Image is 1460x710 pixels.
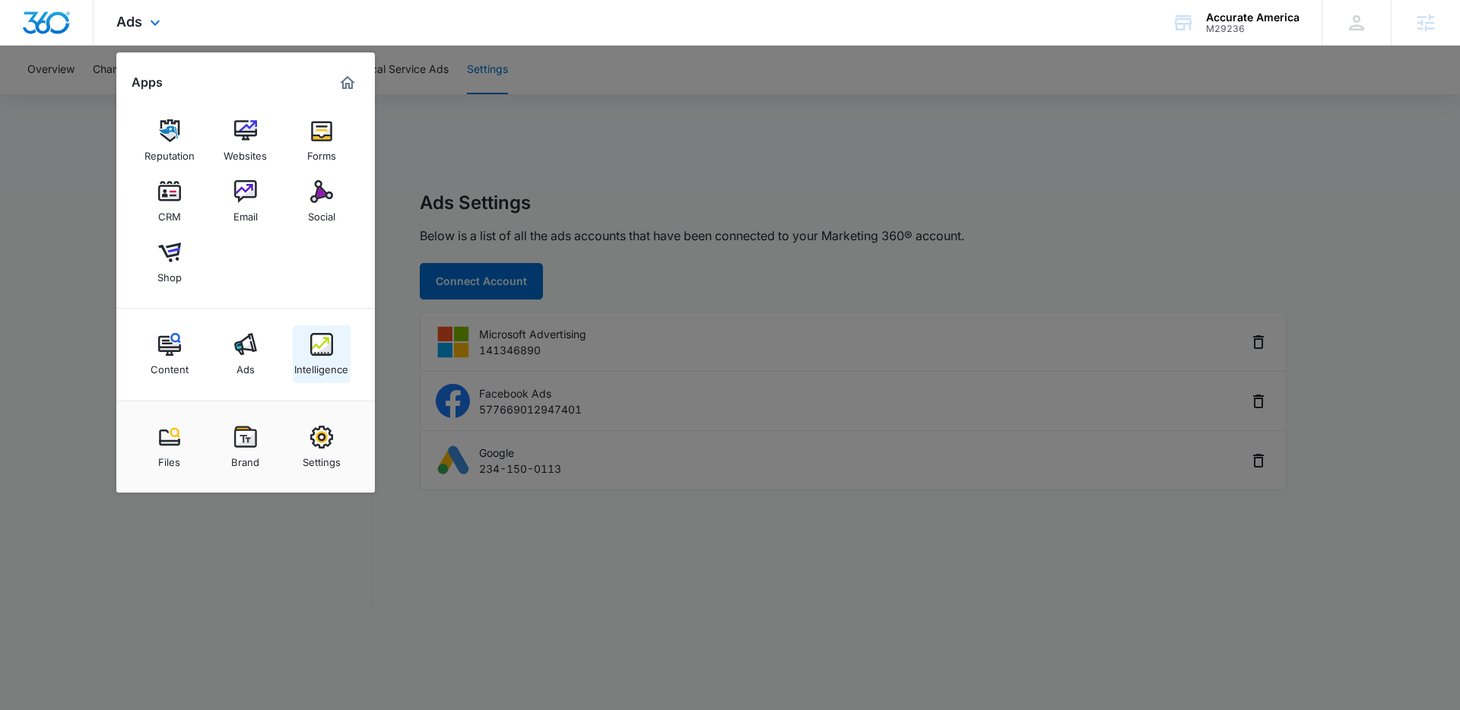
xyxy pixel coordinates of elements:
[141,325,198,383] a: Content
[217,418,275,476] a: Brand
[233,203,258,223] div: Email
[116,14,142,30] span: Ads
[231,449,259,468] div: Brand
[224,142,267,162] div: Websites
[1206,11,1300,24] div: account name
[132,75,163,90] h2: Apps
[141,233,198,291] a: Shop
[293,173,351,230] a: Social
[293,418,351,476] a: Settings
[157,264,182,284] div: Shop
[217,325,275,383] a: Ads
[294,356,348,376] div: Intelligence
[141,112,198,170] a: Reputation
[141,418,198,476] a: Files
[158,449,180,468] div: Files
[151,356,189,376] div: Content
[144,142,195,162] div: Reputation
[141,173,198,230] a: CRM
[293,325,351,383] a: Intelligence
[1206,24,1300,34] div: account id
[307,142,336,162] div: Forms
[158,203,181,223] div: CRM
[335,71,360,95] a: Marketing 360® Dashboard
[303,449,341,468] div: Settings
[217,173,275,230] a: Email
[236,356,255,376] div: Ads
[293,112,351,170] a: Forms
[308,203,335,223] div: Social
[217,112,275,170] a: Websites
